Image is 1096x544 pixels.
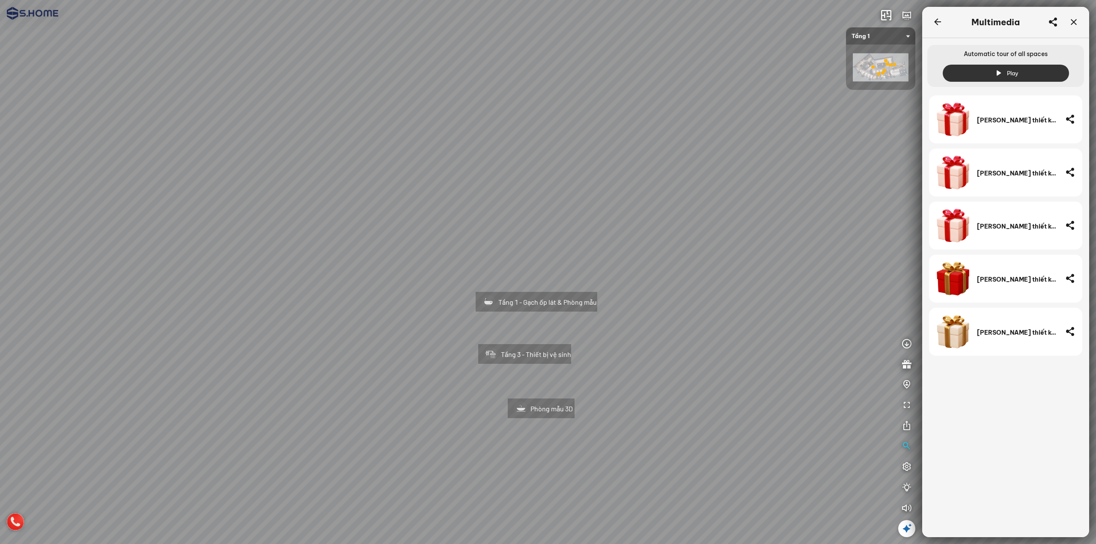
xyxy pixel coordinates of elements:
[943,65,1069,82] button: Play
[977,329,1058,336] div: [PERSON_NAME] thiết kế phòng tắm 3D
[977,223,1058,230] div: [PERSON_NAME] thiết kế phòng tắm 3D
[971,17,1020,27] div: Multimedia
[7,7,58,20] img: logo
[977,169,1058,177] div: [PERSON_NAME] thiết kế phòng tắm 3D
[977,276,1058,283] div: [PERSON_NAME] thiết kế phòng tắm 3D
[977,116,1058,124] div: [PERSON_NAME] thiết kế phòng tắm 3D
[7,513,24,530] img: hotline_icon_VCHHFN9JCFPE.png
[932,45,1079,65] span: Automatic tour of all spaces
[852,27,910,45] span: Tầng 1
[1007,69,1019,77] span: Play
[902,359,912,369] img: Style_gift_EGDFYRADE66.svg
[853,54,908,82] img: shome_ha_dong_l_ZJLELUXWZUJH.png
